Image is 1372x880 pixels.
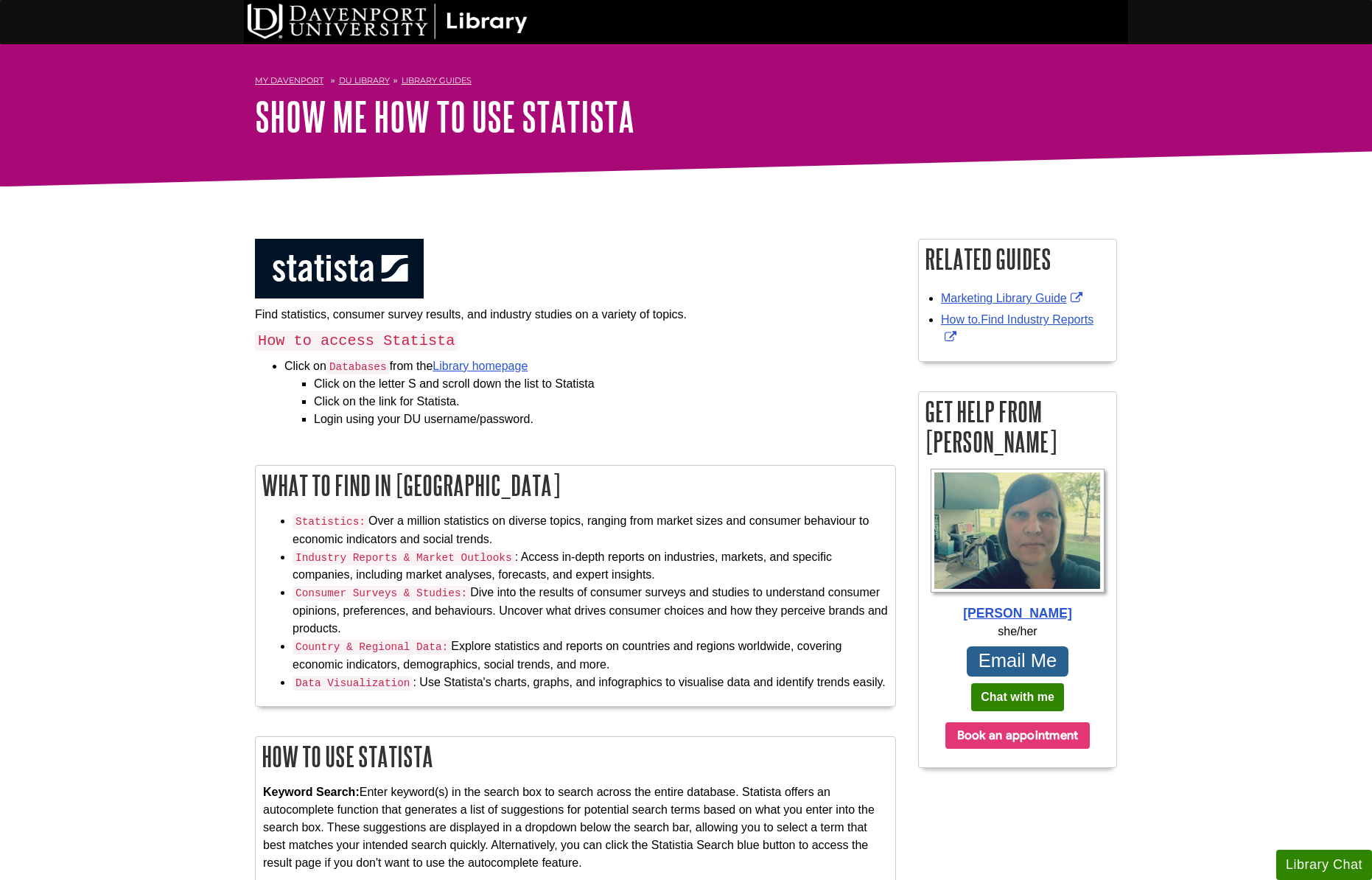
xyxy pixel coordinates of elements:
button: Chat with me [971,683,1064,711]
b: Chat with me [981,691,1054,703]
a: Email Me [967,646,1068,677]
a: Link opens in new window [941,292,1086,304]
img: logo [255,239,424,298]
code: Industry Reports & Market Outlooks [293,551,515,565]
a: Link opens in new window [941,313,1093,343]
a: Profile Photo [PERSON_NAME] [926,469,1109,623]
a: Library homepage [433,360,528,372]
li: Explore statistics and reports on countries and regions worldwide, covering economic indicators, ... [293,638,888,674]
li: : Access in-depth reports on industries, markets, and specific companies, including market analys... [293,548,888,584]
img: Profile Photo [931,469,1105,593]
code: Country & Regional Data: [293,640,451,654]
p: Enter keyword(s) in the search box to search across the entire database. Statista offers an autoc... [263,783,888,872]
a: My Davenport [255,74,323,87]
a: Show Me How To Use Statista [255,94,634,139]
code: Databases [326,360,390,374]
li: Click on from the [284,357,896,429]
li: Dive into the results of consumer surveys and studies to understand consumer opinions, preference... [293,584,888,638]
a: Library Guides [402,75,472,85]
li: Click on the letter S and scroll down the list to Statista [314,375,896,393]
code: Statistics: [293,514,368,529]
h2: Get Help From [PERSON_NAME] [919,392,1116,461]
li: : Use Statista's charts, graphs, and infographics to visualise data and identify trends easily. [293,674,888,692]
a: DU Library [339,75,390,85]
code: Consumer Surveys & Studies: [293,586,470,601]
li: Login using your DU username/password. [314,411,896,428]
button: Library Chat [1276,850,1372,880]
li: Over a million statistics on diverse topics, ranging from market sizes and consumer behaviour to ... [293,512,888,548]
div: she/her [926,623,1109,640]
code: Data Visualization [293,676,413,691]
div: [PERSON_NAME] [926,604,1109,623]
h2: How to Use Statista [256,737,895,776]
button: Book an appointment [945,722,1091,749]
h2: Related Guides [919,240,1116,279]
h2: What to Find In [GEOGRAPHIC_DATA] [256,466,895,505]
code: How to access Statista [255,331,458,351]
img: DU Library [248,4,528,39]
p: Find statistics, consumer survey results, and industry studies on a variety of topics. [255,306,896,324]
li: Click on the link for Statista. [314,393,896,411]
strong: Keyword Search: [263,786,360,798]
nav: breadcrumb [255,71,1117,94]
